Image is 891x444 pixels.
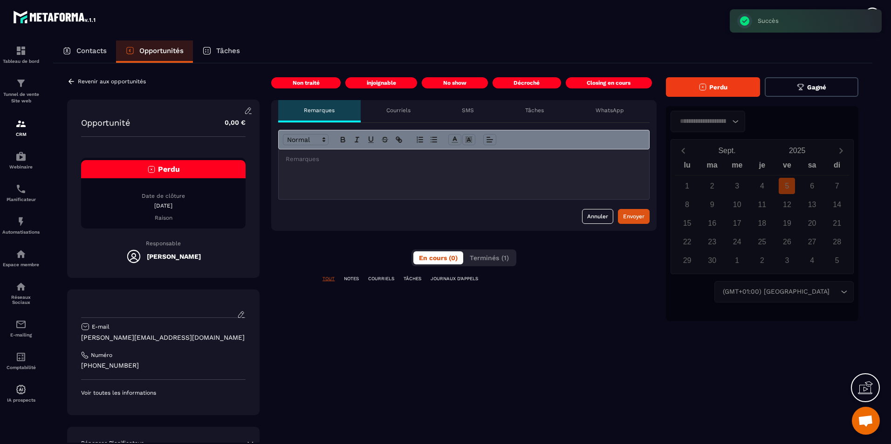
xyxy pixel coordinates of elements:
p: Raison [81,214,246,222]
p: [PERSON_NAME][EMAIL_ADDRESS][DOMAIN_NAME] [81,333,246,342]
a: formationformationTableau de bord [2,38,40,71]
img: formation [15,78,27,89]
button: Terminés (1) [464,251,514,264]
p: Réseaux Sociaux [2,295,40,305]
p: E-mailing [2,332,40,337]
p: Voir toutes les informations [81,389,246,397]
p: Numéro [91,351,112,359]
p: Comptabilité [2,365,40,370]
p: Courriels [386,107,411,114]
p: JOURNAUX D'APPELS [431,276,478,282]
p: [PHONE_NUMBER] [81,361,246,370]
span: Gagné [807,84,826,91]
p: Décroché [514,79,540,87]
button: Annuler [582,209,613,224]
p: CRM [2,132,40,137]
a: schedulerschedulerPlanificateur [2,176,40,209]
img: accountant [15,351,27,363]
p: Tâches [525,107,544,114]
p: 0,00 € [215,114,246,132]
p: WhatsApp [596,107,624,114]
p: Webinaire [2,164,40,169]
p: Contacts [76,47,107,55]
p: Tunnel de vente Site web [2,91,40,104]
button: Perdu [666,77,760,97]
p: Espace membre [2,262,40,267]
a: social-networksocial-networkRéseaux Sociaux [2,274,40,312]
div: Envoyer [623,212,644,221]
p: Opportunités [139,47,184,55]
img: formation [15,118,27,129]
a: formationformationTunnel de vente Site web [2,71,40,111]
img: automations [15,249,27,260]
p: Non traité [293,79,320,87]
p: Date de clôture [81,192,246,200]
a: Contacts [53,40,116,63]
p: Tâches [216,47,240,55]
button: En cours (0) [413,251,463,264]
a: formationformationCRM [2,111,40,144]
a: Tâches [193,40,249,63]
p: NOTES [344,276,359,282]
p: Automatisations [2,229,40,235]
p: COURRIELS [368,276,394,282]
img: automations [15,384,27,395]
button: Envoyer [618,209,650,224]
span: Perdu [158,165,180,174]
span: Terminés (1) [470,254,509,262]
p: Opportunité [81,118,130,128]
button: Gagné [765,77,858,97]
span: Perdu [709,84,727,91]
p: Revenir aux opportunités [78,78,146,85]
a: automationsautomationsAutomatisations [2,209,40,242]
p: injoignable [367,79,396,87]
span: En cours (0) [419,254,458,262]
p: TOUT [322,276,335,282]
img: automations [15,151,27,162]
img: social-network [15,281,27,292]
p: SMS [462,107,474,114]
a: automationsautomationsWebinaire [2,144,40,176]
p: Planificateur [2,197,40,202]
img: logo [13,8,97,25]
p: TÂCHES [404,276,421,282]
a: emailemailE-mailing [2,312,40,344]
img: scheduler [15,183,27,195]
a: automationsautomationsEspace membre [2,242,40,274]
p: E-mail [92,323,110,330]
p: [DATE] [81,202,246,209]
a: Opportunités [116,40,193,63]
a: Ouvrir le chat [852,407,880,435]
img: formation [15,45,27,56]
p: IA prospects [2,397,40,403]
p: Responsable [81,240,246,247]
p: Remarques [304,107,335,114]
p: Tableau de bord [2,59,40,64]
img: automations [15,216,27,227]
a: accountantaccountantComptabilité [2,344,40,377]
p: No show [443,79,466,87]
img: email [15,319,27,330]
h5: [PERSON_NAME] [147,253,201,260]
p: Closing en cours [587,79,631,87]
